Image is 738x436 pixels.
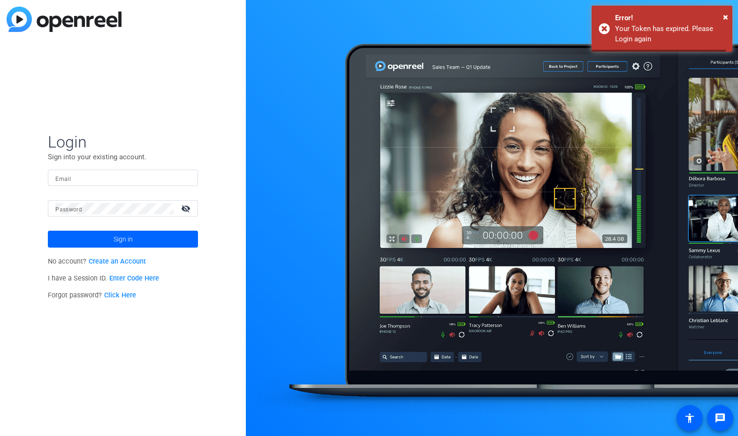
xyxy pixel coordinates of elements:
[55,206,82,213] mat-label: Password
[615,23,725,45] div: Your Token has expired. Please Login again
[48,152,198,162] p: Sign into your existing account.
[89,257,146,265] a: Create an Account
[175,202,198,215] mat-icon: visibility_off
[723,10,728,24] button: Close
[684,413,695,424] mat-icon: accessibility
[55,172,190,184] input: Enter Email Address
[109,274,159,282] a: Enter Code Here
[48,132,198,152] span: Login
[48,274,159,282] span: I have a Session ID.
[723,11,728,23] span: ×
[715,413,726,424] mat-icon: message
[615,13,725,23] div: Error!
[48,257,146,265] span: No account?
[48,291,136,299] span: Forgot password?
[104,291,136,299] a: Click Here
[48,231,198,248] button: Sign in
[55,176,71,182] mat-label: Email
[114,227,133,251] span: Sign in
[7,7,122,32] img: blue-gradient.svg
